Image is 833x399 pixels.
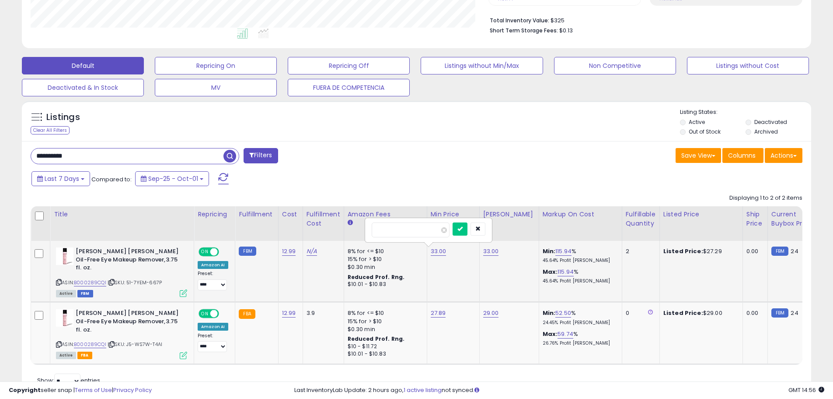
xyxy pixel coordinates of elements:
[282,210,299,219] div: Cost
[543,278,615,284] p: 45.64% Profit [PERSON_NAME]
[218,248,232,256] span: OFF
[746,247,761,255] div: 0.00
[155,57,277,74] button: Repricing On
[348,343,420,350] div: $10 - $11.72
[348,247,420,255] div: 8% for <= $10
[348,318,420,325] div: 15% for > $10
[199,310,210,318] span: ON
[91,175,132,184] span: Compared to:
[663,247,736,255] div: $27.29
[765,148,802,163] button: Actions
[543,268,558,276] b: Max:
[729,194,802,202] div: Displaying 1 to 2 of 2 items
[421,57,543,74] button: Listings without Min/Max
[288,57,410,74] button: Repricing Off
[746,210,764,228] div: Ship Price
[348,325,420,333] div: $0.30 min
[728,151,756,160] span: Columns
[543,258,615,264] p: 45.64% Profit [PERSON_NAME]
[722,148,763,163] button: Columns
[46,111,80,124] h5: Listings
[687,57,809,74] button: Listings without Cost
[689,128,721,135] label: Out of Stock
[663,210,739,219] div: Listed Price
[56,290,76,297] span: All listings currently available for purchase on Amazon
[543,320,615,326] p: 24.45% Profit [PERSON_NAME]
[282,247,296,256] a: 12.99
[791,247,798,255] span: 24
[74,341,106,348] a: B000289CQI
[348,281,420,288] div: $10.01 - $10.83
[155,79,277,96] button: MV
[307,309,337,317] div: 3.9
[282,309,296,318] a: 12.99
[56,309,73,327] img: 21bG+xONTTL._SL40_.jpg
[543,247,556,255] b: Min:
[22,79,144,96] button: Deactivated & In Stock
[490,17,549,24] b: Total Inventory Value:
[348,309,420,317] div: 8% for <= $10
[218,310,232,318] span: OFF
[490,27,558,34] b: Short Term Storage Fees:
[663,247,703,255] b: Listed Price:
[431,210,476,219] div: Min Price
[54,210,190,219] div: Title
[76,309,182,336] b: [PERSON_NAME] [PERSON_NAME] Oil-Free Eye Makeup Remover,3.75 fl. oz.
[77,352,92,359] span: FBA
[56,352,76,359] span: All listings currently available for purchase on Amazon
[483,309,499,318] a: 29.00
[198,333,228,353] div: Preset:
[239,309,255,319] small: FBA
[490,14,796,25] li: $325
[771,247,788,256] small: FBM
[9,386,41,394] strong: Copyright
[37,376,100,385] span: Show: entries
[75,386,112,394] a: Terms of Use
[288,79,410,96] button: FUERA DE COMPETENCIA
[559,26,573,35] span: $0.13
[791,309,798,317] span: 24
[543,210,618,219] div: Markup on Cost
[431,247,446,256] a: 33.00
[244,148,278,163] button: Filters
[689,118,705,126] label: Active
[199,248,210,256] span: ON
[76,247,182,274] b: [PERSON_NAME] [PERSON_NAME] Oil-Free Eye Makeup Remover,3.75 fl. oz.
[239,247,256,256] small: FBM
[680,108,811,117] p: Listing States:
[348,210,423,219] div: Amazon Fees
[198,271,228,290] div: Preset:
[56,309,187,358] div: ASIN:
[198,210,231,219] div: Repricing
[348,219,353,227] small: Amazon Fees.
[9,386,152,395] div: seller snap | |
[294,386,824,395] div: Last InventoryLab Update: 2 hours ago, not synced.
[56,247,187,296] div: ASIN:
[788,386,824,394] span: 2025-10-9 14:56 GMT
[31,171,90,186] button: Last 7 Days
[626,210,656,228] div: Fulfillable Quantity
[307,210,340,228] div: Fulfillment Cost
[77,290,93,297] span: FBM
[626,309,653,317] div: 0
[45,174,79,183] span: Last 7 Days
[348,263,420,271] div: $0.30 min
[348,255,420,263] div: 15% for > $10
[663,309,736,317] div: $29.00
[746,309,761,317] div: 0.00
[31,126,70,134] div: Clear All Filters
[483,210,535,219] div: [PERSON_NAME]
[543,340,615,346] p: 26.76% Profit [PERSON_NAME]
[22,57,144,74] button: Default
[754,128,778,135] label: Archived
[554,57,676,74] button: Non Competitive
[108,279,162,286] span: | SKU: 51-7YEM-667P
[198,323,228,331] div: Amazon AI
[543,309,556,317] b: Min:
[543,330,558,338] b: Max:
[558,268,574,276] a: 115.94
[135,171,209,186] button: Sep-25 - Oct-01
[113,386,152,394] a: Privacy Policy
[555,247,572,256] a: 115.94
[555,309,571,318] a: 52.50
